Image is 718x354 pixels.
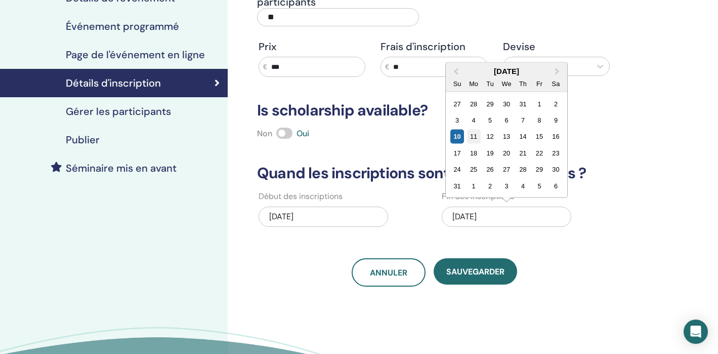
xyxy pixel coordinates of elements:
div: Choose Tuesday, September 2nd, 2025 [483,179,497,193]
span: € [385,62,389,72]
div: Choose Thursday, August 21st, 2025 [516,146,530,160]
h4: Publier [66,134,100,146]
div: Choose Tuesday, August 12th, 2025 [483,130,497,143]
h4: Frais d'inscription [381,41,487,53]
div: Tu [483,76,497,90]
div: Choose Monday, July 28th, 2025 [467,97,481,110]
div: Mo [467,76,481,90]
div: [DATE] [259,207,388,227]
div: Choose Tuesday, August 26th, 2025 [483,163,497,176]
button: sauvegarder [434,258,517,285]
div: Choose Thursday, July 31st, 2025 [516,97,530,110]
h4: Page de l'événement en ligne [66,49,205,61]
div: Choose Friday, August 15th, 2025 [532,130,546,143]
div: Choose Tuesday, August 5th, 2025 [483,113,497,127]
div: Choose Sunday, August 31st, 2025 [450,179,464,193]
div: Choose Monday, August 4th, 2025 [467,113,481,127]
div: Choose Thursday, August 28th, 2025 [516,163,530,176]
div: Choose Sunday, August 10th, 2025 [450,130,464,143]
div: Choose Thursday, September 4th, 2025 [516,179,530,193]
div: Choose Saturday, August 16th, 2025 [549,130,563,143]
span: Oui [297,128,309,139]
div: Choose Monday, August 25th, 2025 [467,163,481,176]
span: € [263,62,267,72]
div: Choose Thursday, August 14th, 2025 [516,130,530,143]
div: Choose Thursday, August 7th, 2025 [516,113,530,127]
span: Non [257,128,272,139]
span: sauvegarder [446,266,504,277]
div: Choose Friday, September 5th, 2025 [532,179,546,193]
label: Fin des inscriptions [442,190,514,203]
div: Fr [532,76,546,90]
div: Choose Saturday, September 6th, 2025 [549,179,563,193]
h4: Gérer les participants [66,105,171,117]
div: Sa [549,76,563,90]
h4: Prix [259,41,365,53]
div: We [499,76,513,90]
h4: Devise [503,41,610,53]
div: Choose Monday, August 18th, 2025 [467,146,481,160]
h3: Is scholarship available? [251,101,617,120]
div: Choose Friday, August 22nd, 2025 [532,146,546,160]
div: Su [450,76,464,90]
span: Annuler [370,267,407,278]
input: Nombre maximum de participants [257,8,419,26]
div: Choose Saturday, August 9th, 2025 [549,113,563,127]
div: Choose Friday, August 8th, 2025 [532,113,546,127]
div: Choose Wednesday, August 27th, 2025 [499,163,513,176]
h4: Événement programmé [66,20,179,32]
div: Choose Sunday, August 24th, 2025 [450,163,464,176]
div: Choose Sunday, July 27th, 2025 [450,97,464,110]
div: Choose Wednesday, August 13th, 2025 [499,130,513,143]
h4: Séminaire mis en avant [66,162,177,174]
div: Th [516,76,530,90]
button: Previous Month [447,64,463,80]
h3: Quand les inscriptions sont-elles disponibles ? [251,164,617,182]
div: Choose Wednesday, July 30th, 2025 [499,97,513,110]
div: Choose Wednesday, August 20th, 2025 [499,146,513,160]
div: Choose Tuesday, July 29th, 2025 [483,97,497,110]
div: Choose Wednesday, August 6th, 2025 [499,113,513,127]
div: Choose Saturday, August 30th, 2025 [549,163,563,176]
div: Choose Sunday, August 17th, 2025 [450,146,464,160]
a: Annuler [352,258,426,287]
div: Choose Wednesday, September 3rd, 2025 [499,179,513,193]
div: Choose Tuesday, August 19th, 2025 [483,146,497,160]
div: Choose Monday, August 11th, 2025 [467,130,481,143]
h4: Détails d'inscription [66,77,161,89]
div: Month August, 2025 [449,95,564,194]
label: Début des inscriptions [259,190,343,203]
div: Choose Friday, August 29th, 2025 [532,163,546,176]
div: Choose Date [445,62,568,198]
div: Choose Saturday, August 23rd, 2025 [549,146,563,160]
div: Choose Monday, September 1st, 2025 [467,179,481,193]
div: Choose Friday, August 1st, 2025 [532,97,546,110]
div: [DATE] [442,207,571,227]
div: Choose Saturday, August 2nd, 2025 [549,97,563,110]
div: Open Intercom Messenger [684,320,708,344]
button: Next Month [550,64,566,80]
div: [DATE] [446,67,567,75]
div: Choose Sunday, August 3rd, 2025 [450,113,464,127]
